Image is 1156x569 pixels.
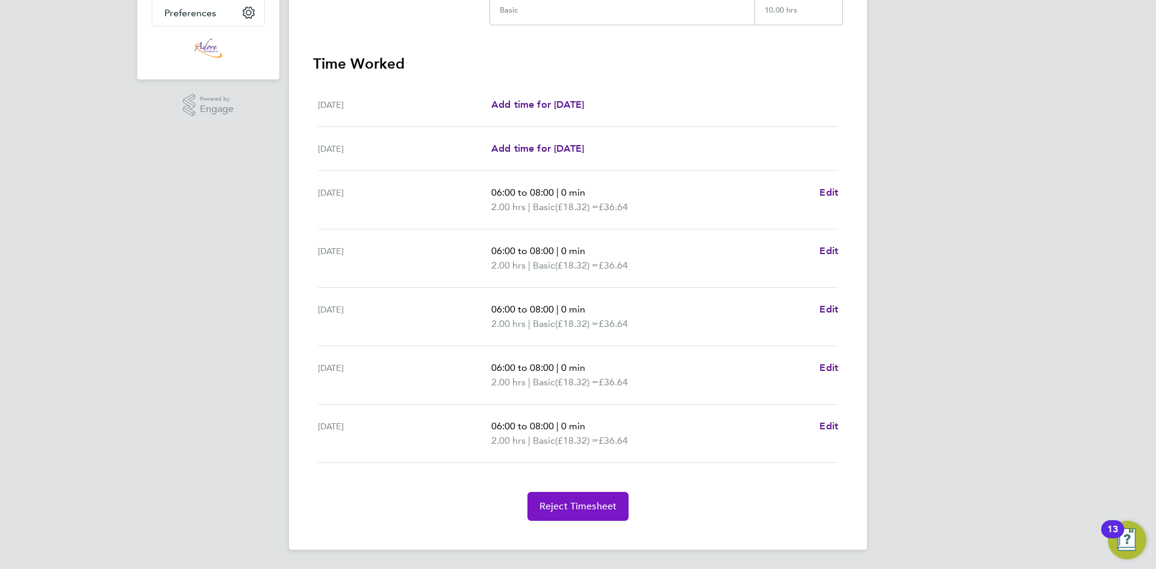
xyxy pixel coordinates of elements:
span: | [528,435,530,446]
div: [DATE] [318,98,491,112]
span: (£18.32) = [555,376,598,388]
span: (£18.32) = [555,201,598,213]
div: [DATE] [318,185,491,214]
span: £36.64 [598,435,628,446]
button: Reject Timesheet [527,492,629,521]
div: [DATE] [318,361,491,390]
span: 2.00 hrs [491,376,526,388]
span: 06:00 to 08:00 [491,245,554,257]
div: [DATE] [318,244,491,273]
span: 2.00 hrs [491,318,526,329]
span: 2.00 hrs [491,201,526,213]
span: (£18.32) = [555,318,598,329]
span: Edit [819,362,838,373]
span: Preferences [164,7,216,19]
div: [DATE] [318,419,491,448]
span: 06:00 to 08:00 [491,187,554,198]
a: Go to home page [152,39,265,58]
span: 0 min [561,420,585,432]
span: 0 min [561,362,585,373]
span: Add time for [DATE] [491,99,584,110]
span: Edit [819,187,838,198]
span: 06:00 to 08:00 [491,420,554,432]
span: (£18.32) = [555,435,598,446]
a: Powered byEngage [183,94,234,117]
span: Basic [533,375,555,390]
a: Edit [819,361,838,375]
img: adore-recruitment-logo-retina.png [194,39,222,58]
span: 2.00 hrs [491,260,526,271]
a: Edit [819,185,838,200]
span: | [528,318,530,329]
span: (£18.32) = [555,260,598,271]
span: 0 min [561,245,585,257]
span: | [556,362,559,373]
div: [DATE] [318,302,491,331]
button: Open Resource Center, 13 new notifications [1108,521,1146,559]
a: Edit [819,419,838,434]
span: | [528,376,530,388]
span: Edit [819,303,838,315]
span: Basic [533,434,555,448]
div: 13 [1107,529,1118,545]
span: Basic [533,317,555,331]
span: £36.64 [598,376,628,388]
span: Add time for [DATE] [491,143,584,154]
span: £36.64 [598,260,628,271]
span: | [556,303,559,315]
span: Edit [819,420,838,432]
span: £36.64 [598,318,628,329]
span: 06:00 to 08:00 [491,362,554,373]
span: 0 min [561,303,585,315]
span: Reject Timesheet [539,500,617,512]
span: | [556,420,559,432]
span: | [528,260,530,271]
span: 2.00 hrs [491,435,526,446]
span: 0 min [561,187,585,198]
div: Basic [500,5,518,15]
span: Edit [819,245,838,257]
span: Basic [533,258,555,273]
span: Powered by [200,94,234,104]
a: Add time for [DATE] [491,98,584,112]
div: 10.00 hrs [754,5,842,25]
a: Edit [819,244,838,258]
span: | [556,187,559,198]
span: Basic [533,200,555,214]
span: | [528,201,530,213]
span: Engage [200,104,234,114]
span: 06:00 to 08:00 [491,303,554,315]
div: [DATE] [318,141,491,156]
span: £36.64 [598,201,628,213]
h3: Time Worked [313,54,843,73]
a: Edit [819,302,838,317]
a: Add time for [DATE] [491,141,584,156]
span: | [556,245,559,257]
